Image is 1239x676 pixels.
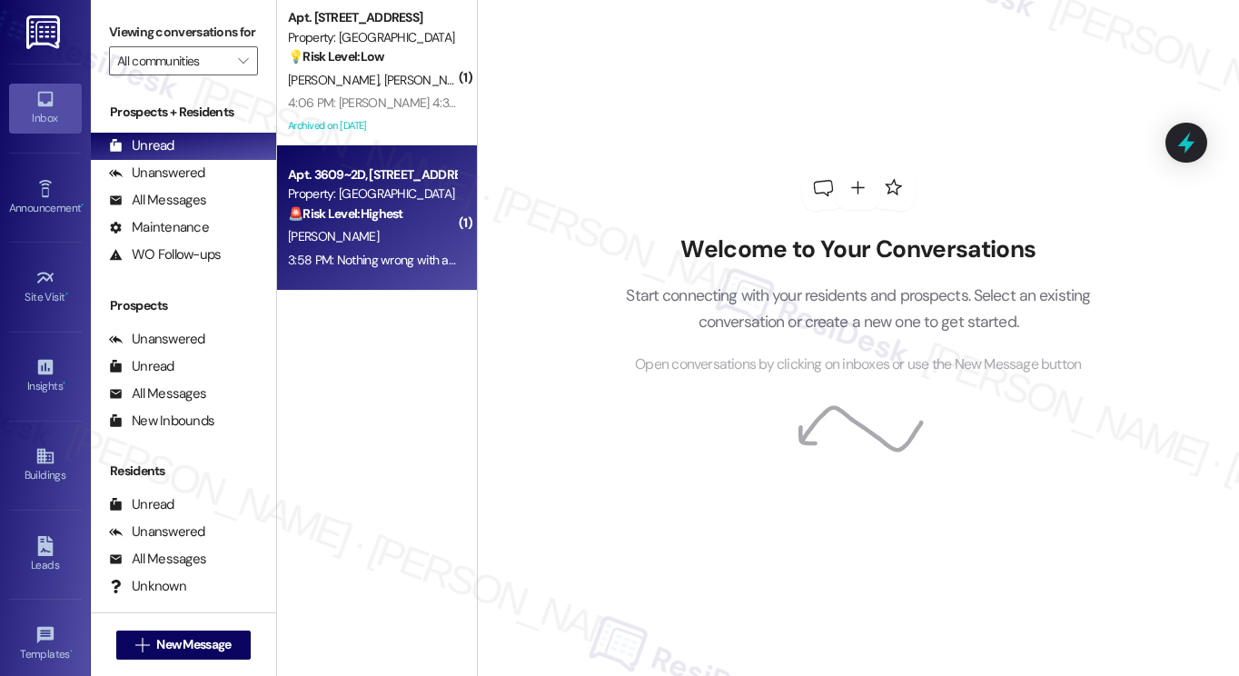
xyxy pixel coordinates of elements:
div: Maintenance [109,218,209,237]
div: 4:06 PM: [PERSON_NAME] 4:30 Nail trim for [PERSON_NAME] [288,94,614,111]
strong: 💡 Risk Level: Low [288,48,384,65]
span: • [81,199,84,212]
div: Prospects + Residents [91,103,276,122]
h2: Welcome to Your Conversations [599,235,1118,264]
div: Property: [GEOGRAPHIC_DATA] [288,184,456,204]
div: New Inbounds [109,412,214,431]
div: Apt. 3609~2D, [STREET_ADDRESS] [288,165,456,184]
span: • [70,645,73,658]
div: 3:58 PM: Nothing wrong with apartment just need more room for my family. [288,252,684,268]
p: Start connecting with your residents and prospects. Select an existing conversation or create a n... [599,283,1118,334]
label: Viewing conversations for [109,18,258,46]
span: • [65,288,68,301]
a: Inbox [9,84,82,133]
span: [PERSON_NAME] [383,72,474,88]
div: All Messages [109,384,206,403]
div: Unread [109,357,174,376]
a: Site Visit • [9,263,82,312]
span: Open conversations by clicking on inboxes or use the New Message button [635,353,1081,376]
i:  [238,54,248,68]
div: Unread [109,136,174,155]
span: [PERSON_NAME] [288,228,379,244]
a: Buildings [9,441,82,490]
div: Archived on [DATE] [286,114,458,137]
div: Property: [GEOGRAPHIC_DATA] [288,28,456,47]
div: Unanswered [109,164,205,183]
span: • [63,377,65,390]
div: All Messages [109,191,206,210]
a: Leads [9,531,82,580]
div: Apt. [STREET_ADDRESS] [288,8,456,27]
strong: 🚨 Risk Level: Highest [288,205,403,222]
span: [PERSON_NAME] [288,72,384,88]
input: All communities [117,46,229,75]
span: New Message [156,635,231,654]
img: ResiDesk Logo [26,15,64,49]
div: Prospects [91,296,276,315]
a: Templates • [9,620,82,669]
div: Unanswered [109,330,205,349]
div: Unread [109,495,174,514]
div: All Messages [109,550,206,569]
div: Residents [91,462,276,481]
i:  [135,638,149,652]
a: Insights • [9,352,82,401]
button: New Message [116,631,251,660]
div: Unknown [109,577,186,596]
div: Unanswered [109,522,205,542]
div: WO Follow-ups [109,245,221,264]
